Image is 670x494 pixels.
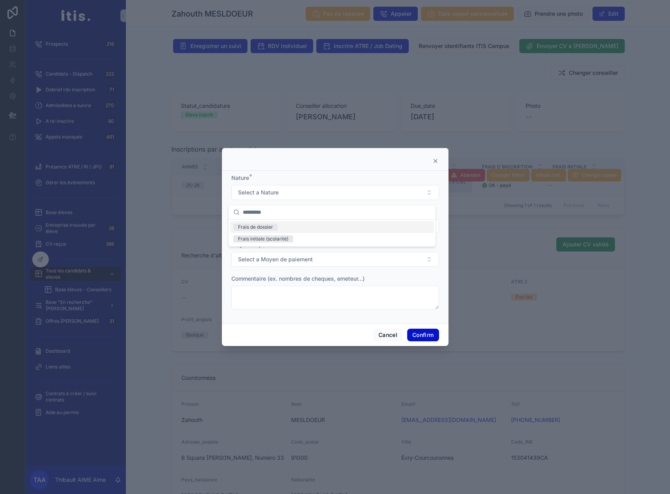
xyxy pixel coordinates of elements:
[231,275,365,282] span: Commentaire (ex. nombres de cheques, emeteur...)
[407,329,439,341] button: Confirm
[238,224,273,231] div: Frais de dossier
[373,329,402,341] button: Cancel
[231,174,249,181] span: Nature
[231,252,439,267] button: Select Button
[229,220,436,246] div: Suggestions
[231,185,439,200] button: Select Button
[238,235,288,242] div: Frais initiale (scolarité)
[238,189,279,196] span: Select a Nature
[238,255,313,263] span: Select a Moyen de paiement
